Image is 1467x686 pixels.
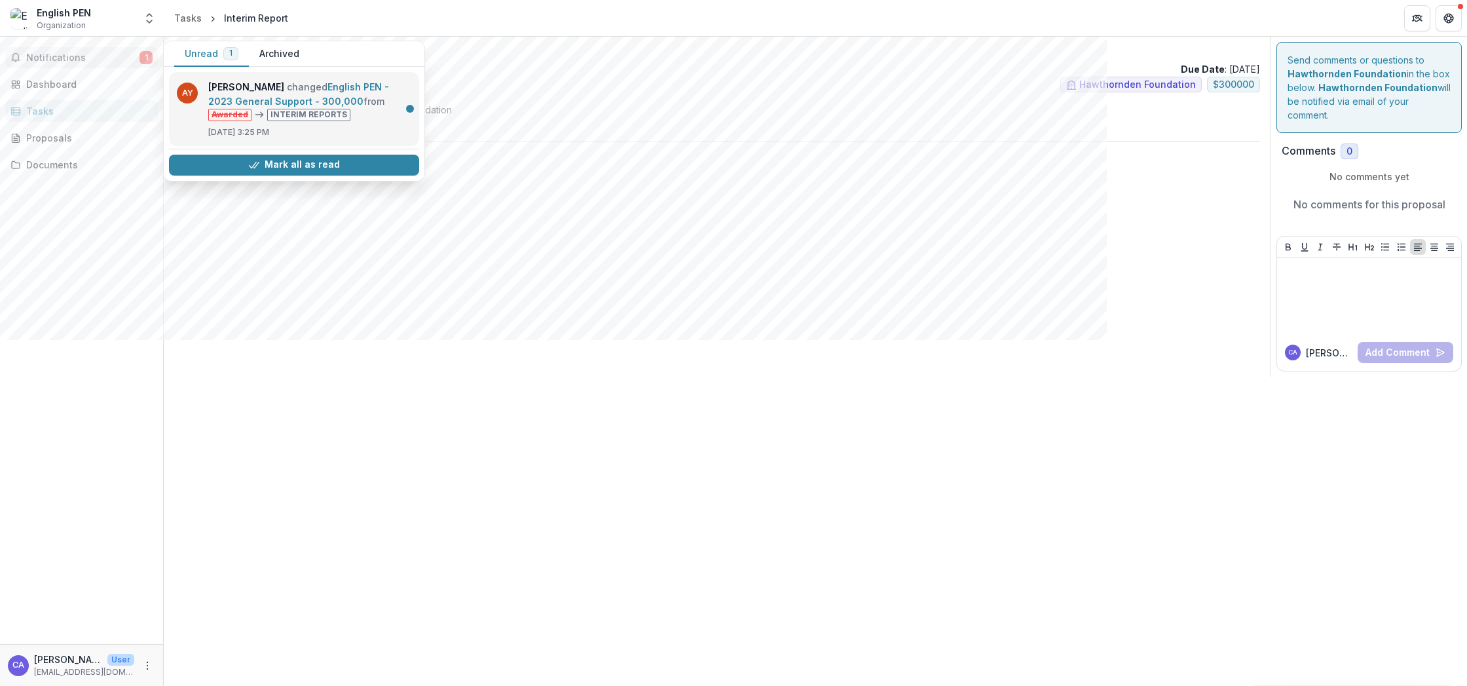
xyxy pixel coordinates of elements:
[174,41,249,67] button: Unread
[208,81,389,107] a: English PEN - 2023 General Support - 300,000
[139,51,153,64] span: 1
[174,11,202,25] div: Tasks
[1312,239,1328,255] button: Italicize
[26,104,147,118] div: Tasks
[1404,5,1430,31] button: Partners
[1426,239,1442,255] button: Align Center
[249,41,310,67] button: Archived
[26,77,147,91] div: Dashboard
[1282,145,1335,157] h2: Comments
[37,20,86,31] span: Organization
[37,6,91,20] div: English PEN
[5,100,158,122] a: Tasks
[140,5,158,31] button: Open entity switcher
[1297,239,1312,255] button: Underline
[169,9,207,28] a: Tasks
[1213,79,1254,90] span: $ 300000
[1288,68,1407,79] strong: Hawthornden Foundation
[26,158,147,172] div: Documents
[169,9,293,28] nav: breadcrumb
[1280,239,1296,255] button: Bold
[12,661,24,670] div: Charlotte Aston
[107,654,134,666] p: User
[1276,42,1462,133] div: Send comments or questions to in the box below. will be notified via email of your comment.
[1358,342,1453,363] button: Add Comment
[208,80,411,121] p: changed from
[1410,239,1426,255] button: Align Left
[1377,239,1393,255] button: Bullet List
[174,47,1260,61] p: English PEN - 2023 General Support - 300,000
[1345,239,1361,255] button: Heading 1
[1181,64,1225,75] strong: Due Date
[26,131,147,145] div: Proposals
[1329,239,1345,255] button: Strike
[10,8,31,29] img: English PEN
[229,48,232,58] span: 1
[26,52,139,64] span: Notifications
[1306,346,1352,360] p: [PERSON_NAME]
[224,11,288,25] div: Interim Report
[1318,82,1438,93] strong: Hawthornden Foundation
[5,73,158,95] a: Dashboard
[34,653,102,666] p: [PERSON_NAME]
[1436,5,1462,31] button: Get Help
[1346,146,1352,157] span: 0
[1293,197,1445,212] p: No comments for this proposal
[169,155,419,176] button: Mark all as read
[185,103,1250,117] p: : [PERSON_NAME] from Hawthornden Foundation
[1442,239,1458,255] button: Align Right
[5,127,158,149] a: Proposals
[139,658,155,674] button: More
[1288,349,1297,356] div: Charlotte Aston
[5,47,158,68] button: Notifications1
[1079,79,1196,90] span: Hawthornden Foundation
[34,666,134,678] p: [EMAIL_ADDRESS][DOMAIN_NAME]
[5,154,158,176] a: Documents
[1394,239,1409,255] button: Ordered List
[1362,239,1377,255] button: Heading 2
[1282,170,1457,183] p: No comments yet
[1181,62,1260,76] p: : [DATE]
